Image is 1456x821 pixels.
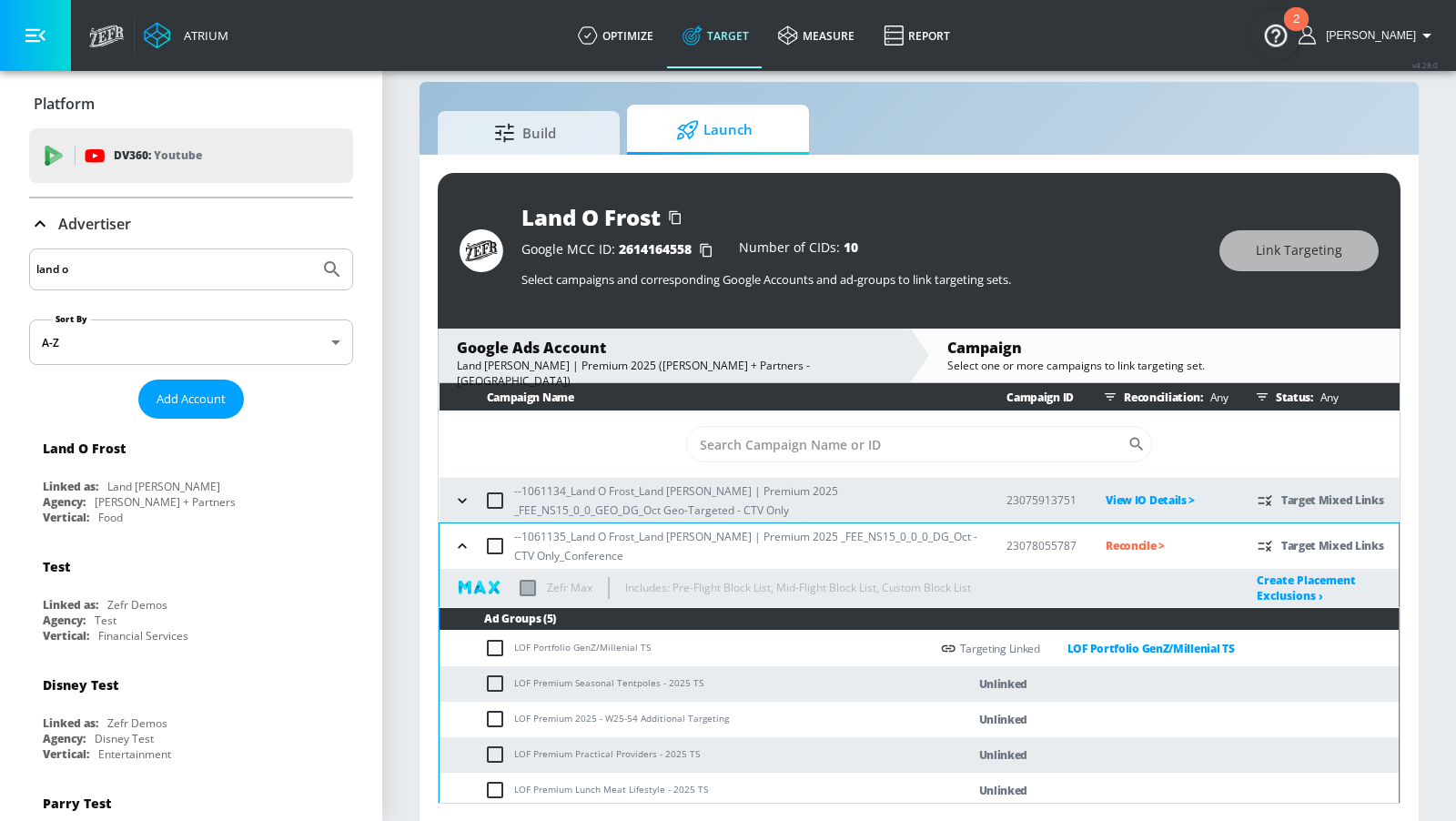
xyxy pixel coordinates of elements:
[177,27,228,44] div: Atrium
[43,479,98,494] div: Linked as:
[43,731,86,746] div: Agency:
[43,676,118,694] div: Disney Test
[645,108,784,152] span: Launch
[440,383,978,411] th: Campaign Name
[29,78,353,129] div: Platform
[154,146,202,165] p: Youtube
[98,510,123,525] div: Food
[440,631,929,666] td: LOF Portfolio GenZ/Millenial TS
[619,240,692,258] span: 2614164558
[43,715,98,731] div: Linked as:
[1097,383,1228,410] div: Reconciliation:
[107,597,167,613] div: Zefr Demos
[1257,573,1356,603] a: Create Placement Exclusions ›
[43,558,70,575] div: Test
[440,666,929,702] td: LOF Premium Seasonal Tentpoles - 2025 TS
[763,3,869,68] a: measure
[440,702,929,737] td: LOF Premium 2025 - W25-54 Additional Targeting
[312,249,352,289] button: Submit Search
[440,737,929,773] td: LOF Premium Practical Providers - 2025 TS
[947,338,1381,358] div: Campaign
[43,613,86,628] div: Agency:
[43,494,86,510] div: Agency:
[739,241,858,259] div: Number of CIDs:
[457,358,891,389] div: Land [PERSON_NAME] | Premium 2025 ([PERSON_NAME] + Partners - [GEOGRAPHIC_DATA])
[43,746,89,762] div: Vertical:
[979,745,1028,765] p: Unlinked
[563,3,668,68] a: optimize
[29,426,353,530] div: Land O FrostLinked as:Land [PERSON_NAME]Agency:[PERSON_NAME] + PartnersVertical:Food
[440,773,929,808] td: LOF Premium Lunch Meat Lifestyle - 2025 TS
[1006,491,1077,510] p: 23075913751
[1203,388,1228,407] p: Any
[439,329,909,382] div: Google Ads AccountLand [PERSON_NAME] | Premium 2025 ([PERSON_NAME] + Partners - [GEOGRAPHIC_DATA])
[107,715,167,731] div: Zefr Demos
[43,795,111,812] div: Parry Test
[1319,29,1416,42] span: login as: anthony.tran@zefr.com
[95,494,236,510] div: [PERSON_NAME] + Partners
[1412,60,1438,70] span: v 4.28.0
[1106,490,1228,511] p: View IO Details >
[98,746,171,762] div: Entertainment
[29,663,353,766] div: Disney TestLinked as:Zefr DemosAgency:Disney TestVertical:Entertainment
[34,94,95,114] p: Platform
[979,780,1028,801] p: Unlinked
[29,544,353,648] div: TestLinked as:Zefr DemosAgency:TestVertical:Financial Services
[43,440,126,457] div: Land O Frost
[440,608,1399,631] th: Ad Groups (5)
[1281,535,1384,556] p: Target Mixed Links
[157,389,226,410] span: Add Account
[979,709,1028,730] p: Unlinked
[686,426,1152,462] div: Search CID Name or Number
[514,481,978,520] p: --1061134_Land O Frost_Land [PERSON_NAME] | Premium 2025 _FEE_NS15_0_0_GEO_DG_Oct Geo-Targeted - ...
[521,202,661,232] div: Land O Frost
[95,731,154,746] div: Disney Test
[1250,9,1301,60] button: Open Resource Center, 2 new notifications
[668,3,763,68] a: Target
[521,271,1201,288] p: Select campaigns and corresponding Google Accounts and ad-groups to link targeting sets.
[1040,638,1235,659] a: LOF Portfolio GenZ/Millenial TS
[869,3,965,68] a: Report
[29,198,353,249] div: Advertiser
[36,258,312,281] input: Search by name
[960,638,1235,659] div: Targeting Linked
[625,578,971,597] p: Includes: Pre-Flight Block List, Mid-Flight Block List, Custom Block List
[29,128,353,183] div: DV360: Youtube
[43,628,89,644] div: Vertical:
[114,146,202,166] p: DV360:
[979,674,1028,694] p: Unlinked
[457,338,891,358] div: Google Ads Account
[844,238,858,256] span: 10
[1293,19,1299,43] div: 2
[43,510,89,525] div: Vertical:
[107,479,220,494] div: Land [PERSON_NAME]
[144,22,228,49] a: Atrium
[947,358,1381,373] div: Select one or more campaigns to link targeting set.
[52,313,91,325] label: Sort By
[514,527,977,565] p: --1061135_Land O Frost_Land [PERSON_NAME] | Premium 2025 _FEE_NS15_0_0_0_DG_Oct - CTV Only_Confer...
[456,111,594,155] span: Build
[98,628,188,644] div: Financial Services
[1281,490,1384,511] p: Target Mixed Links
[547,578,592,597] p: Zefr Max
[1299,25,1438,46] button: [PERSON_NAME]
[58,214,131,234] p: Advertiser
[95,613,116,628] div: Test
[686,426,1127,462] input: Search Campaign Name or ID
[1106,535,1228,556] p: Reconcile >
[29,319,353,365] div: A-Z
[521,241,721,259] div: Google MCC ID:
[1313,388,1339,407] p: Any
[138,380,244,419] button: Add Account
[43,597,98,613] div: Linked as:
[1249,383,1400,410] div: Status:
[1006,536,1077,555] p: 23078055787
[977,383,1077,411] th: Campaign ID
